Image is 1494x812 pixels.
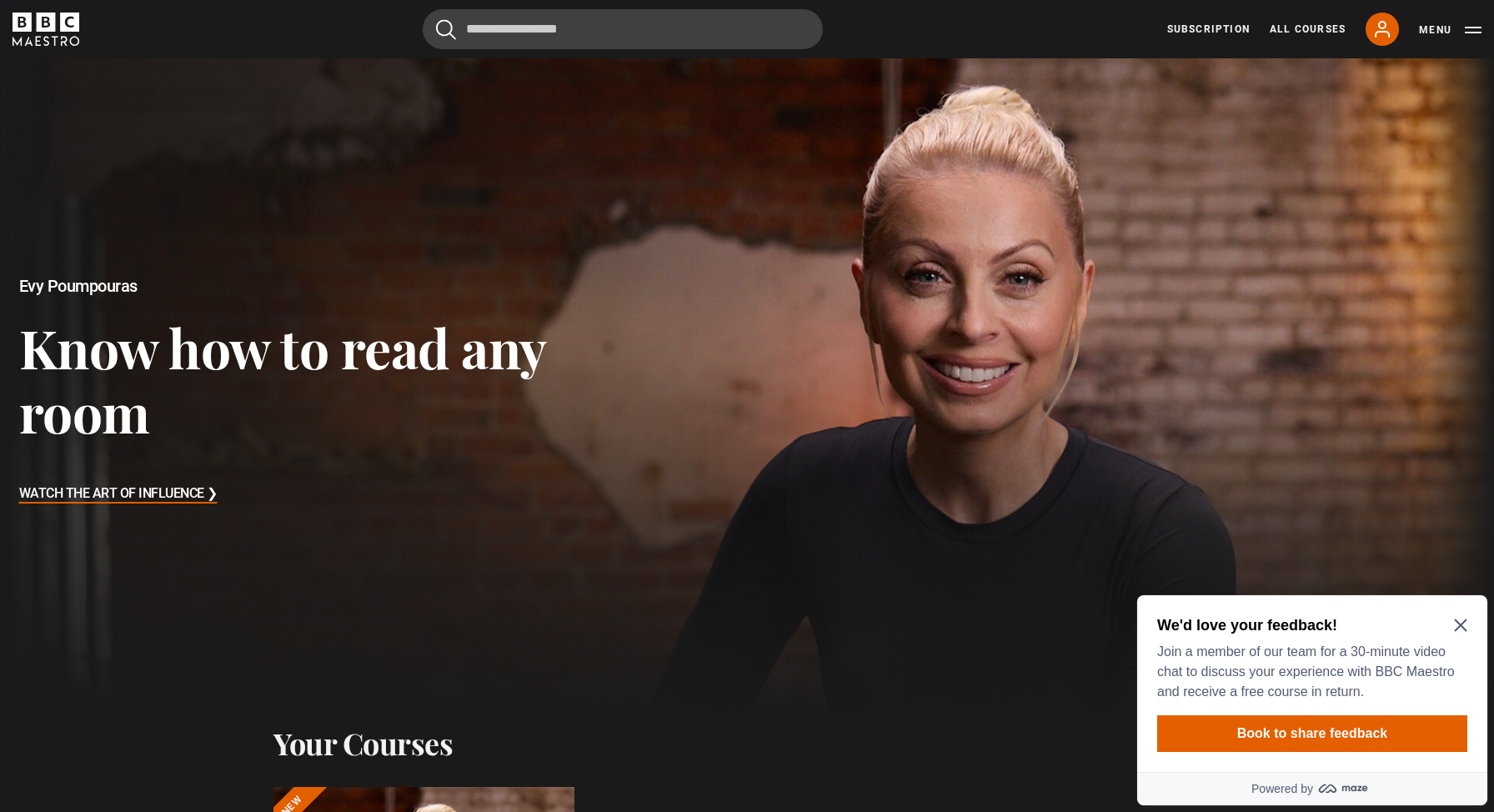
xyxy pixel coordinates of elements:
svg: BBC Maestro [13,13,79,46]
button: Submit the search query [436,19,456,40]
button: Book to share feedback [27,127,337,163]
p: Join a member of our team for a 30-minute video chat to discuss your experience with BBC Maestro ... [27,53,330,113]
input: Search [423,9,823,49]
h3: Know how to read any room [19,315,598,444]
button: Close Maze Prompt [323,30,337,43]
a: All Courses [1270,22,1346,37]
a: Subscription [1167,22,1250,37]
h2: Your Courses [273,725,453,760]
h2: We'd love your feedback! [27,27,330,47]
h2: Evy Poumpouras [19,277,598,296]
h3: Watch The Art of Influence ❯ [19,482,218,507]
div: Optional study invitation [7,7,357,217]
a: Powered by maze [7,183,357,217]
button: Toggle navigation [1419,22,1481,38]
